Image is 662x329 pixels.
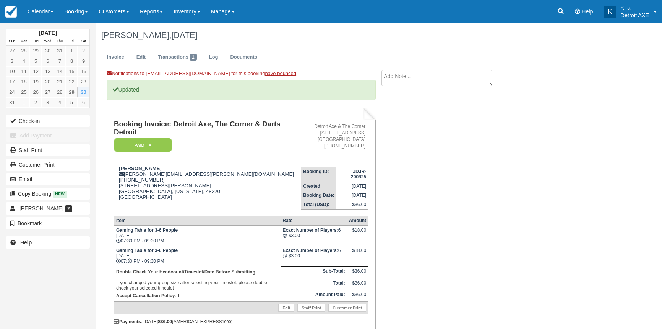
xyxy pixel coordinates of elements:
[119,165,162,171] strong: [PERSON_NAME]
[30,66,42,77] a: 12
[18,87,30,97] a: 25
[116,269,255,275] b: Double Check Your Headcount/Timeslot/Date Before Submitting
[54,87,66,97] a: 28
[301,200,336,210] th: Total (USD):
[301,167,336,182] th: Booking ID:
[6,188,90,200] button: Copy Booking New
[6,236,90,249] a: Help
[42,66,54,77] a: 13
[107,80,375,100] p: Updated!
[42,97,54,108] a: 3
[347,216,368,225] th: Amount
[347,290,368,301] td: $36.00
[6,115,90,127] button: Check-in
[19,205,63,211] span: [PERSON_NAME]
[114,319,368,324] div: : [DATE] (AMERICAN_EXPRESS )
[5,6,17,18] img: checkfront-main-nav-mini-logo.png
[281,267,347,278] th: Sub-Total:
[78,56,89,66] a: 9
[114,319,141,324] strong: Payments
[281,290,347,301] th: Amount Paid:
[265,70,296,76] a: have bounced
[114,138,169,152] a: Paid
[18,56,30,66] a: 4
[66,66,78,77] a: 15
[66,77,78,87] a: 22
[114,216,281,225] th: Item
[6,56,18,66] a: 3
[116,292,279,300] p: : 1
[30,56,42,66] a: 5
[114,246,281,266] td: [DATE] 07:30 PM - 09:30 PM
[6,97,18,108] a: 31
[42,46,54,56] a: 30
[328,304,366,312] a: Customer Print
[66,46,78,56] a: 1
[78,46,89,56] a: 2
[224,50,263,65] a: Documents
[18,46,30,56] a: 28
[18,66,30,77] a: 11
[6,159,90,171] a: Customer Print
[116,248,178,253] strong: Gaming Table for 3-6 People
[6,144,90,156] a: Staff Print
[54,37,66,46] th: Thu
[78,97,89,108] a: 6
[301,182,336,191] th: Created:
[54,77,66,87] a: 21
[278,304,294,312] a: Edit
[18,97,30,108] a: 1
[349,228,366,239] div: $18.00
[42,56,54,66] a: 6
[66,87,78,97] a: 29
[131,50,151,65] a: Edit
[281,278,347,290] th: Total:
[114,138,172,152] em: Paid
[222,319,231,324] small: 1000
[6,202,90,214] a: [PERSON_NAME] 2
[6,37,18,46] th: Sun
[336,191,368,200] td: [DATE]
[54,66,66,77] a: 14
[582,8,593,15] span: Help
[30,77,42,87] a: 19
[101,31,586,40] h1: [PERSON_NAME],
[621,11,649,19] p: Detroit AXE
[301,191,336,200] th: Booking Date:
[152,50,203,65] a: Transactions1
[107,70,375,80] div: Notifications to [EMAIL_ADDRESS][DOMAIN_NAME] for this booking .
[53,191,67,197] span: New
[351,169,366,180] strong: JDJR-290825
[65,205,72,212] span: 2
[6,77,18,87] a: 17
[42,87,54,97] a: 27
[604,6,616,18] div: K
[6,173,90,185] button: Email
[78,37,89,46] th: Sat
[114,120,301,136] h1: Booking Invoice: Detroit Axe, The Corner & Darts Detroit
[30,46,42,56] a: 29
[158,319,172,324] strong: $36.00
[6,87,18,97] a: 24
[78,77,89,87] a: 23
[116,228,178,233] strong: Gaming Table for 3-6 People
[282,248,338,253] strong: Exact Number of Players
[190,54,197,61] span: 1
[42,77,54,87] a: 20
[349,248,366,259] div: $18.00
[281,216,347,225] th: Rate
[30,87,42,97] a: 26
[171,30,197,40] span: [DATE]
[304,123,365,150] address: Detroit Axe & The Corner [STREET_ADDRESS] [GEOGRAPHIC_DATA] [PHONE_NUMBER]
[621,4,649,11] p: Kiran
[203,50,224,65] a: Log
[18,37,30,46] th: Mon
[6,129,90,142] button: Add Payment
[30,97,42,108] a: 2
[575,9,580,14] i: Help
[116,268,279,292] p: If you changed your group size after selecting your timeslot, please double check your selected t...
[39,30,57,36] strong: [DATE]
[281,225,347,246] td: 6 @ $3.00
[30,37,42,46] th: Tue
[20,239,32,246] b: Help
